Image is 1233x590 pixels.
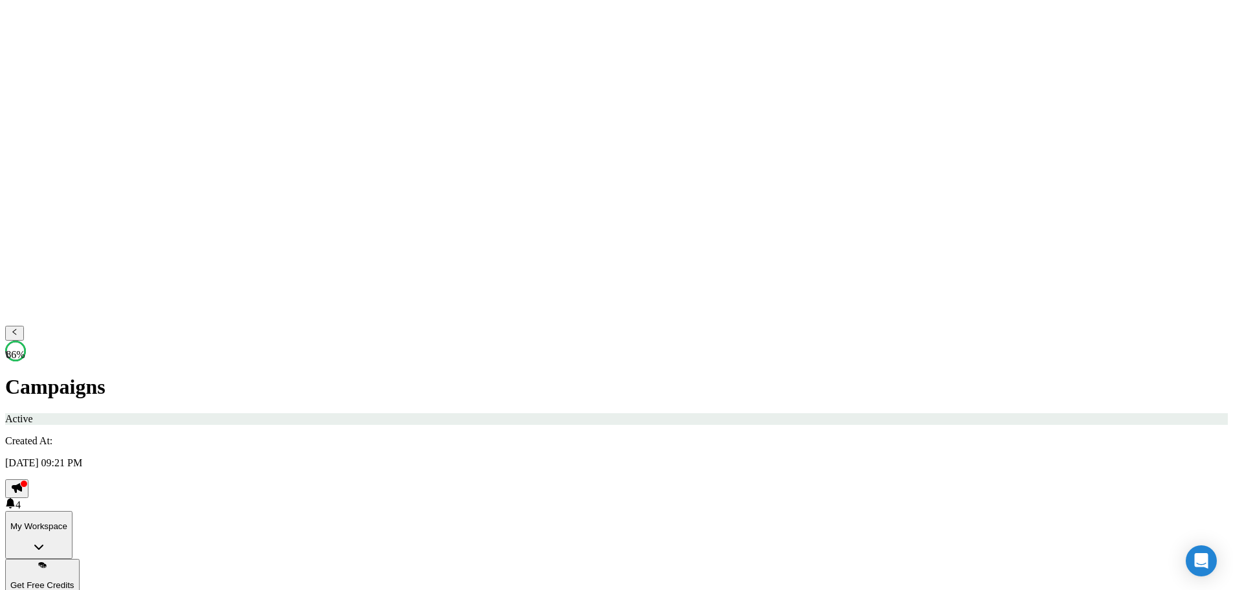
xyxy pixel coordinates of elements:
[6,349,25,361] p: 86 %
[5,435,1228,447] p: Created At:
[10,521,67,531] p: My Workspace
[5,457,1228,469] p: [DATE] 09:21 PM
[5,413,1228,425] div: Active
[10,580,74,590] p: Get Free Credits
[5,375,1228,399] h1: Campaigns
[16,499,21,510] span: 4
[1186,545,1217,576] div: Open Intercom Messenger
